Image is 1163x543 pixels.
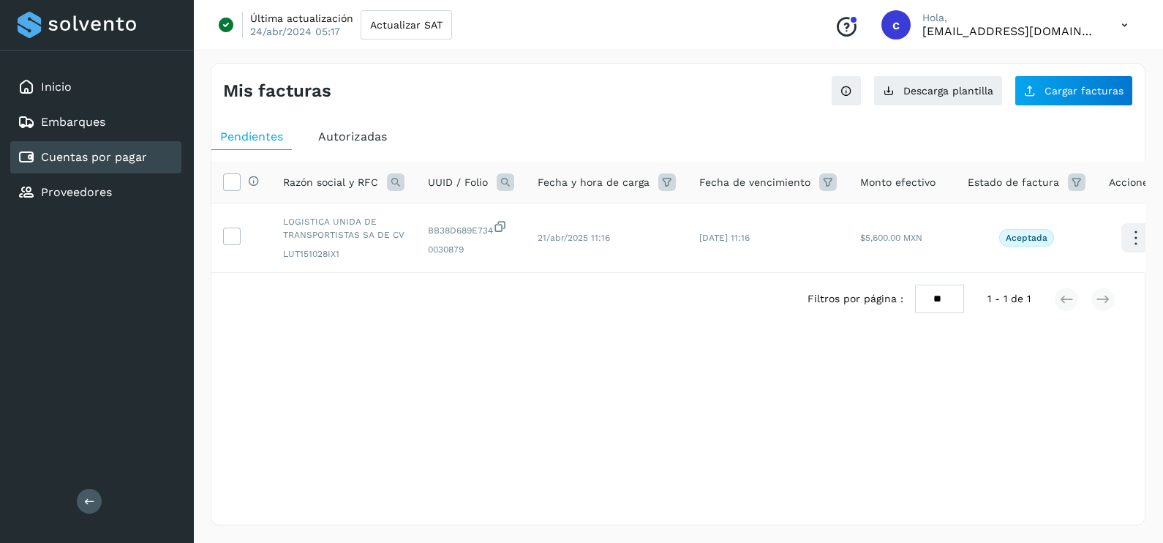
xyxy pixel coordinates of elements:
[860,175,936,190] span: Monto efectivo
[699,175,810,190] span: Fecha de vencimiento
[860,233,922,243] span: $5,600.00 MXN
[220,130,283,143] span: Pendientes
[41,80,72,94] a: Inicio
[1109,175,1153,190] span: Acciones
[10,176,181,209] div: Proveedores
[428,243,514,256] span: 0030879
[10,106,181,138] div: Embarques
[1045,86,1124,96] span: Cargar facturas
[250,12,353,25] p: Última actualización
[903,86,993,96] span: Descarga plantilla
[41,150,147,164] a: Cuentas por pagar
[318,130,387,143] span: Autorizadas
[1015,75,1133,106] button: Cargar facturas
[987,291,1031,307] span: 1 - 1 de 1
[361,10,452,40] button: Actualizar SAT
[428,175,488,190] span: UUID / Folio
[922,24,1098,38] p: contabilidad@primelogistics.com.mx
[538,233,610,243] span: 21/abr/2025 11:16
[283,247,404,261] span: LUT151028IX1
[428,220,514,237] span: BB38D689E734
[922,12,1098,24] p: Hola,
[538,175,650,190] span: Fecha y hora de carga
[1006,233,1047,243] p: Aceptada
[873,75,1003,106] button: Descarga plantilla
[250,25,340,38] p: 24/abr/2024 05:17
[10,71,181,103] div: Inicio
[223,80,331,102] h4: Mis facturas
[699,233,750,243] span: [DATE] 11:16
[370,20,443,30] span: Actualizar SAT
[968,175,1059,190] span: Estado de factura
[283,175,378,190] span: Razón social y RFC
[283,215,404,241] span: LOGISTICA UNIDA DE TRANSPORTISTAS SA DE CV
[41,185,112,199] a: Proveedores
[41,115,105,129] a: Embarques
[808,291,903,307] span: Filtros por página :
[10,141,181,173] div: Cuentas por pagar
